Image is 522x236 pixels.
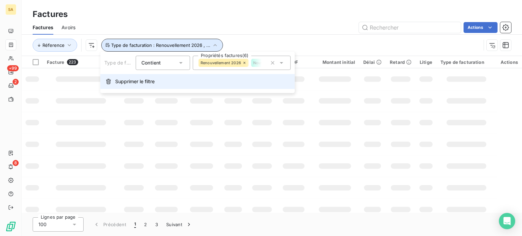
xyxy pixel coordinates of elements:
div: Litige [420,59,432,65]
button: Suivant [162,217,196,232]
span: 223 [67,59,78,65]
button: Précédent [89,217,130,232]
button: Type de facturation : Renouvellement 2026 , ... [101,39,223,52]
span: 1 [134,221,136,228]
span: 100 [38,221,47,228]
div: Montant initial [314,59,355,65]
input: Rechercher [359,22,461,33]
span: 2 [13,79,19,85]
span: Factures [33,24,53,31]
button: 2 [140,217,151,232]
button: 3 [151,217,162,232]
span: Supprimer le filtre [115,78,155,85]
span: Contient [141,60,161,66]
span: Nouvelle commande [253,61,291,65]
span: Type de facturation : Renouvellement 2026 , ... [111,42,210,48]
div: SA [5,4,16,15]
button: Supprimer le filtre [100,74,295,89]
div: Type de facturation [440,59,492,65]
div: Actions [501,59,518,65]
h3: Factures [33,8,68,20]
div: Délai [363,59,382,65]
span: Type de facturation [104,60,149,66]
div: Open Intercom Messenger [499,213,515,229]
img: Logo LeanPay [5,221,16,232]
button: Réference [33,39,77,52]
input: Propriétés factures [262,60,267,66]
button: Actions [464,22,498,33]
div: Retard [390,59,412,65]
span: 8 [13,160,19,166]
span: Facture [47,59,64,65]
span: Renouvellement 2026 [201,61,241,65]
span: +99 [7,65,19,71]
button: 1 [130,217,140,232]
span: Réference [42,42,65,48]
span: Avoirs [62,24,75,31]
